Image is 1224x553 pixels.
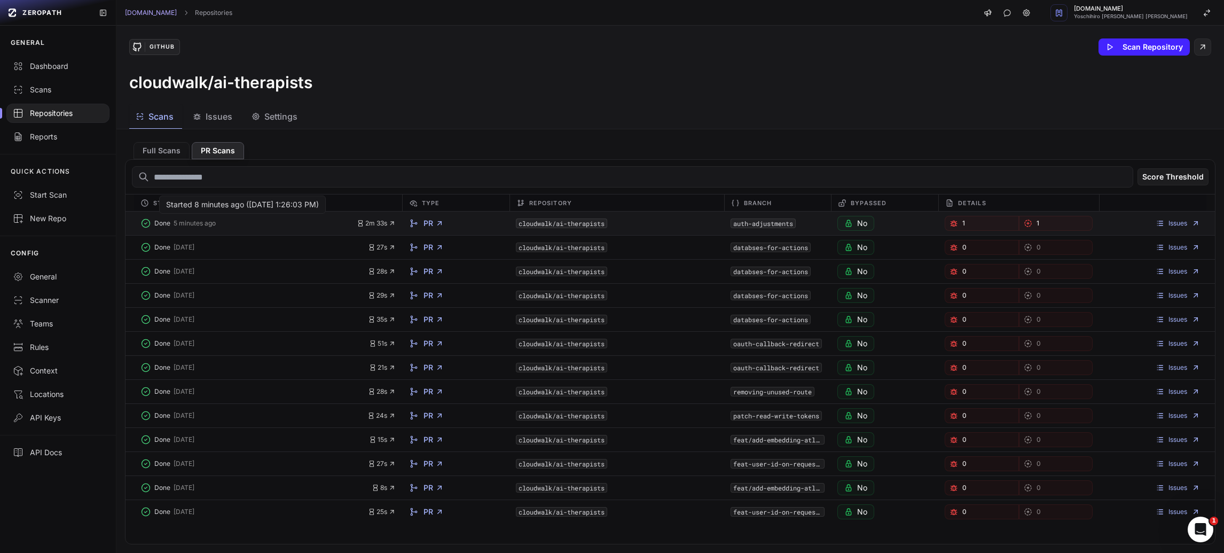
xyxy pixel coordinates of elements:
span: 0 [962,484,967,492]
div: Reports [13,131,103,142]
a: 0 [945,480,1019,495]
a: oauth-callback-redirect [733,363,819,372]
code: cloudwalk/ai-therapists [516,339,607,348]
a: 0 [1019,504,1093,519]
div: Scanner [13,295,103,306]
a: Issues [1156,435,1200,444]
button: Score Threshold [1137,168,1209,185]
a: PR [423,314,444,325]
div: General [13,271,103,282]
code: cloudwalk/ai-therapists [516,315,607,324]
button: 28s [368,267,396,276]
div: Scans [13,84,103,95]
span: [DATE] [174,411,194,420]
a: 0 [1019,384,1093,399]
span: 1 [962,219,965,228]
span: [DATE] [174,459,194,468]
button: Done [DATE] [140,384,368,399]
div: Rules [13,342,103,353]
span: 28s [368,387,396,396]
p: No [857,386,867,397]
span: Done [154,219,170,228]
button: 0 [1019,480,1093,495]
span: [DATE] [174,435,194,444]
a: 0 [945,360,1019,375]
button: 0 [1019,336,1093,351]
span: 0 [962,508,967,516]
a: 0 [1019,288,1093,303]
span: 0 [1037,267,1041,276]
button: Done [DATE] [140,336,369,351]
button: Done [DATE] [140,264,368,279]
button: Scan Repository [1099,38,1190,56]
button: 0 [945,408,1019,423]
button: feat/add-embedding-atlas [731,483,825,493]
a: Repositories [195,9,232,17]
button: Done [DATE] [140,288,368,303]
button: 51s [369,339,396,348]
button: 0 [1019,456,1093,471]
span: Settings [264,110,297,123]
button: feat-user-id-on-request-context [731,459,825,469]
a: Issues [1156,291,1200,300]
a: 0 [945,384,1019,399]
a: removing-unused-route [733,387,812,396]
p: No [857,362,867,373]
span: 0 [1037,411,1041,420]
a: PR [423,266,444,277]
span: Done [154,508,170,516]
span: [DATE] [174,243,194,252]
div: Dashboard [13,61,103,72]
a: Issues [1156,339,1200,348]
span: 1 [1037,219,1039,228]
button: 1 [1019,216,1093,231]
button: 25s [368,508,396,516]
span: 1 [1210,517,1218,525]
span: 0 [962,411,967,420]
code: cloudwalk/ai-therapists [516,411,607,420]
button: 29s [368,291,396,300]
code: cloudwalk/ai-therapists [516,219,607,228]
a: Issues [1156,411,1200,420]
a: 0 [945,288,1019,303]
button: 27s [368,243,396,252]
div: Teams [13,318,103,329]
button: 0 [1019,408,1093,423]
p: No [857,290,867,301]
a: PR [423,410,444,421]
span: 0 [962,243,967,252]
a: PR [423,362,444,373]
span: 27s [368,459,396,468]
a: auth-adjustments [733,219,793,228]
span: [DATE] [174,387,194,396]
div: Done [DATE] 21s PR cloudwalk/ai-therapists oauth-callback-redirect No 0 0 Issues [125,355,1215,379]
span: 0 [1037,459,1041,468]
button: 24s [367,411,396,420]
button: 2m 33s [357,219,396,228]
span: [DATE] [174,363,194,372]
a: Issues [1156,508,1200,516]
button: Done [DATE] [140,504,368,519]
h3: cloudwalk/ai-therapists [129,73,312,92]
span: [DOMAIN_NAME] [1074,6,1188,12]
a: patch-read-write-tokens [733,411,819,420]
a: PR [423,242,444,253]
code: cloudwalk/ai-therapists [516,483,607,493]
div: Started 8 minutes ago ([DATE] 1:26:03 PM) [166,199,319,210]
p: CONFIG [11,249,39,258]
div: Done 5 minutes ago 2m 33s PR cloudwalk/ai-therapists auth-adjustments No 1 1 Issues [125,212,1215,235]
span: 21s [369,363,396,372]
button: 15s [369,435,396,444]
button: 8s [372,484,396,492]
span: 0 [962,267,967,276]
